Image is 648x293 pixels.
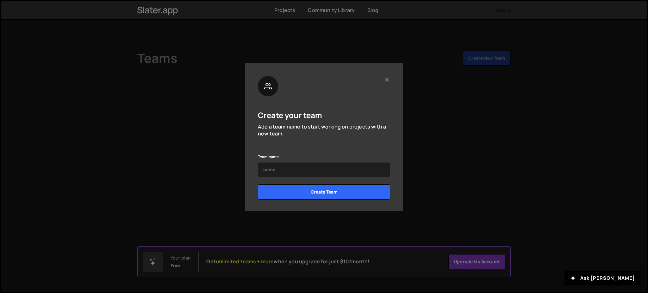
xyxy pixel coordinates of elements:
input: Create Team [258,184,390,200]
p: Add a team name to start working on projects with a new team. [258,123,390,137]
button: Ask [PERSON_NAME] [564,271,640,285]
label: Team name [258,154,279,160]
input: name [258,163,390,176]
h5: Create your team [258,110,322,120]
button: Close [383,76,390,83]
